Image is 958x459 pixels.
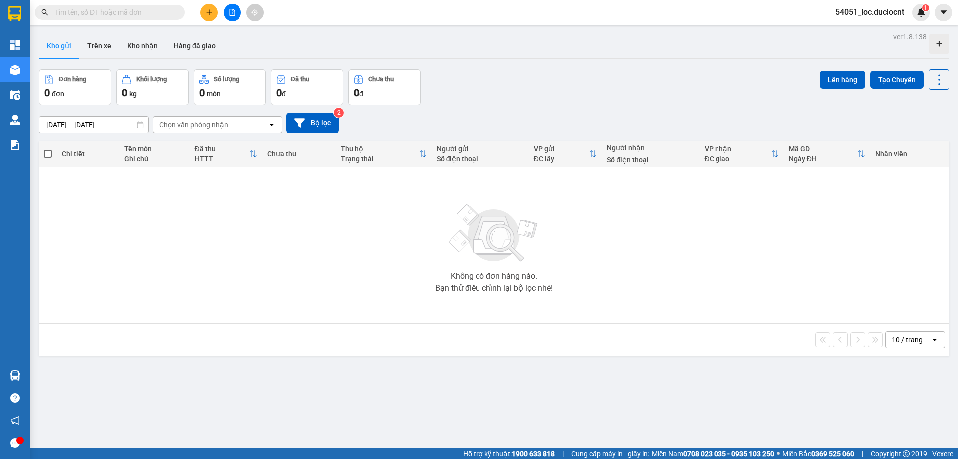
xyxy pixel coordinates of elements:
[166,34,224,58] button: Hàng đã giao
[534,155,589,163] div: ĐC lấy
[435,284,553,292] div: Bạn thử điều chỉnh lại bộ lọc nhé!
[607,156,694,164] div: Số điện thoại
[159,120,228,130] div: Chọn văn phòng nhận
[10,115,20,125] img: warehouse-icon
[903,450,910,457] span: copyright
[777,452,780,456] span: ⚪️
[924,4,927,11] span: 1
[282,90,286,98] span: đ
[354,87,359,99] span: 0
[195,145,250,153] div: Đã thu
[892,335,923,345] div: 10 / trang
[463,448,555,459] span: Hỗ trợ kỹ thuật:
[875,150,944,158] div: Nhân viên
[229,9,236,16] span: file-add
[267,150,331,158] div: Chưa thu
[8,6,21,21] img: logo-vxr
[705,145,771,153] div: VP nhận
[116,69,189,105] button: Khối lượng0kg
[129,90,137,98] span: kg
[705,155,771,163] div: ĐC giao
[917,8,926,17] img: icon-new-feature
[529,141,602,167] th: Toggle SortBy
[862,448,863,459] span: |
[124,155,185,163] div: Ghi chú
[44,87,50,99] span: 0
[79,34,119,58] button: Trên xe
[276,87,282,99] span: 0
[200,4,218,21] button: plus
[652,448,774,459] span: Miền Nam
[334,108,344,118] sup: 2
[55,7,173,18] input: Tìm tên, số ĐT hoặc mã đơn
[368,76,394,83] div: Chưa thu
[571,448,649,459] span: Cung cấp máy in - giấy in:
[782,448,854,459] span: Miền Bắc
[10,65,20,75] img: warehouse-icon
[437,145,524,153] div: Người gửi
[268,121,276,129] svg: open
[437,155,524,163] div: Số điện thoại
[10,370,20,381] img: warehouse-icon
[893,31,927,42] div: ver 1.8.138
[190,141,263,167] th: Toggle SortBy
[286,113,339,133] button: Bộ lọc
[336,141,432,167] th: Toggle SortBy
[10,140,20,150] img: solution-icon
[10,438,20,448] span: message
[39,117,148,133] input: Select a date range.
[451,272,537,280] div: Không có đơn hàng nào.
[811,450,854,458] strong: 0369 525 060
[199,87,205,99] span: 0
[10,40,20,50] img: dashboard-icon
[124,145,185,153] div: Tên món
[922,4,929,11] sup: 1
[52,90,64,98] span: đơn
[562,448,564,459] span: |
[39,69,111,105] button: Đơn hàng0đơn
[929,34,949,54] div: Tạo kho hàng mới
[136,76,167,83] div: Khối lượng
[271,69,343,105] button: Đã thu0đ
[534,145,589,153] div: VP gửi
[359,90,363,98] span: đ
[39,34,79,58] button: Kho gửi
[607,144,694,152] div: Người nhận
[206,9,213,16] span: plus
[59,76,86,83] div: Đơn hàng
[251,9,258,16] span: aim
[789,155,857,163] div: Ngày ĐH
[683,450,774,458] strong: 0708 023 035 - 0935 103 250
[62,150,114,158] div: Chi tiết
[41,9,48,16] span: search
[10,393,20,403] span: question-circle
[931,336,939,344] svg: open
[341,155,419,163] div: Trạng thái
[207,90,221,98] span: món
[10,416,20,425] span: notification
[827,6,912,18] span: 54051_loc.duclocnt
[784,141,870,167] th: Toggle SortBy
[700,141,784,167] th: Toggle SortBy
[870,71,924,89] button: Tạo Chuyến
[512,450,555,458] strong: 1900 633 818
[341,145,419,153] div: Thu hộ
[935,4,952,21] button: caret-down
[10,90,20,100] img: warehouse-icon
[224,4,241,21] button: file-add
[820,71,865,89] button: Lên hàng
[348,69,421,105] button: Chưa thu0đ
[444,198,544,268] img: svg+xml;base64,PHN2ZyBjbGFzcz0ibGlzdC1wbHVnX19zdmciIHhtbG5zPSJodHRwOi8vd3d3LnczLm9yZy8yMDAwL3N2Zy...
[789,145,857,153] div: Mã GD
[195,155,250,163] div: HTTT
[194,69,266,105] button: Số lượng0món
[119,34,166,58] button: Kho nhận
[246,4,264,21] button: aim
[122,87,127,99] span: 0
[939,8,948,17] span: caret-down
[291,76,309,83] div: Đã thu
[214,76,239,83] div: Số lượng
